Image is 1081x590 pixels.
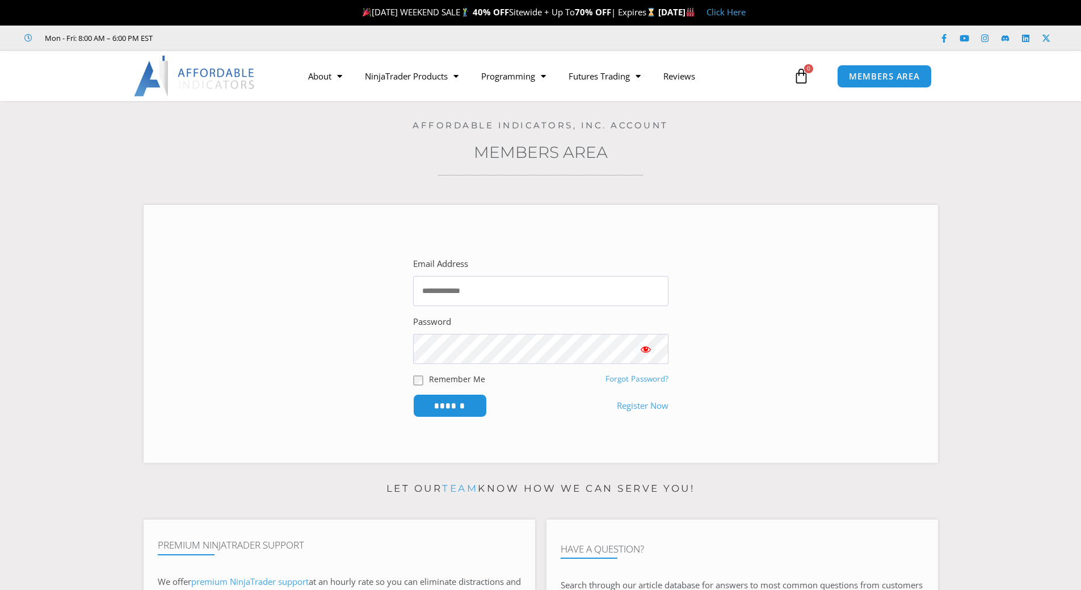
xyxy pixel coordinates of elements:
button: Show password [623,334,668,364]
a: premium NinjaTrader support [191,576,309,587]
p: Let our know how we can serve you! [144,480,938,498]
a: Register Now [617,398,668,414]
strong: 40% OFF [473,6,509,18]
img: 🎉 [363,8,371,16]
strong: [DATE] [658,6,695,18]
span: Mon - Fri: 8:00 AM – 6:00 PM EST [42,31,153,45]
img: 🏭 [686,8,695,16]
a: 0 [776,60,826,93]
a: Futures Trading [557,63,652,89]
a: Affordable Indicators, Inc. Account [413,120,668,131]
img: LogoAI | Affordable Indicators – NinjaTrader [134,56,256,97]
span: We offer [158,576,191,587]
img: 🏌️‍♂️ [461,8,469,16]
a: Click Here [706,6,746,18]
span: [DATE] WEEKEND SALE Sitewide + Up To | Expires [360,6,658,18]
a: Members Area [474,143,608,162]
label: Password [413,314,451,330]
label: Remember Me [429,373,485,385]
img: ⌛ [647,8,655,16]
a: NinjaTrader Products [354,63,470,89]
label: Email Address [413,256,468,272]
h4: Have A Question? [561,543,924,555]
a: MEMBERS AREA [837,65,932,88]
span: 0 [804,64,813,73]
a: team [442,483,478,494]
a: Reviews [652,63,706,89]
nav: Menu [297,63,790,89]
a: About [297,63,354,89]
iframe: Customer reviews powered by Trustpilot [169,32,339,44]
h4: Premium NinjaTrader Support [158,539,521,551]
a: Forgot Password? [605,374,668,384]
strong: 70% OFF [575,6,611,18]
a: Programming [470,63,557,89]
span: MEMBERS AREA [849,72,920,81]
